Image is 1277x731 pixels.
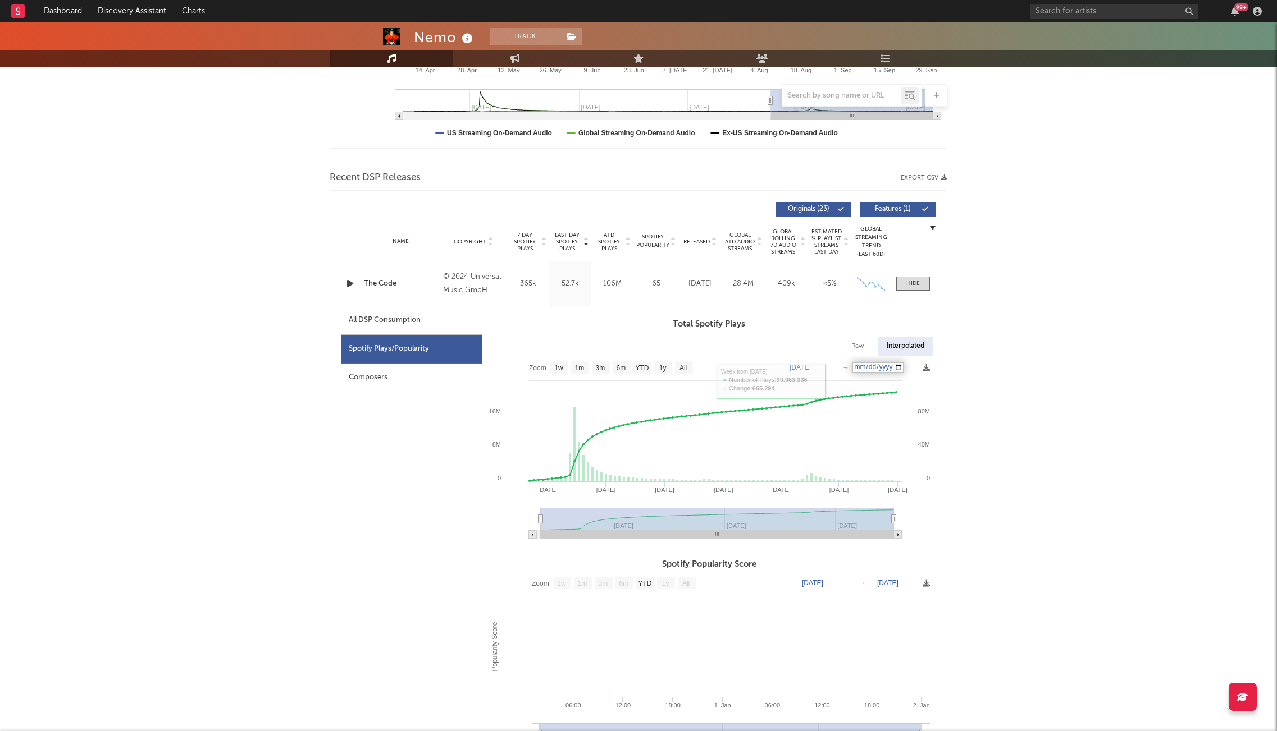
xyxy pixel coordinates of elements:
text: 8M [492,441,501,448]
text: 1. Jan [714,702,731,709]
text: 3m [599,580,608,587]
a: The Code [364,278,437,289]
div: [DATE] [681,278,719,289]
button: Features(1) [860,202,936,217]
text: Global Streaming On-Demand Audio [578,129,695,137]
text: 1w [557,580,566,587]
div: 365k [510,278,546,289]
text: 0 [927,475,930,481]
text: 1m [575,364,585,372]
text: 6m [617,364,626,372]
text: [DATE] [771,486,791,493]
text: 1y [662,580,669,587]
text: [DATE] [714,486,733,493]
text: 06:00 [765,702,781,709]
div: Spotify Plays/Popularity [341,335,482,364]
button: Track [490,28,560,45]
span: Released [683,238,710,245]
div: 409k [768,278,805,289]
text: 12:00 [615,702,631,709]
text: 21. [DATE] [703,67,732,73]
div: Name [364,237,437,246]
text: 3m [596,364,605,372]
text: [DATE] [596,486,616,493]
div: Interpolated [878,337,933,356]
button: Originals(23) [776,202,851,217]
text: Popularity Score [491,622,499,671]
text: 4. Aug [750,67,768,73]
text: 7. [DATE] [663,67,689,73]
div: <5% [811,278,849,289]
text: [DATE] [877,579,899,587]
text: 15. Sep [874,67,895,73]
div: Nemo [414,28,476,47]
text: [DATE] [790,364,811,371]
span: Last Day Spotify Plays [552,232,582,252]
span: Global ATD Audio Streams [724,232,755,252]
text: 1. Sep [834,67,852,73]
text: 80M [918,408,930,415]
text: 06:00 [565,702,581,709]
div: 28.4M [724,278,762,289]
div: 99 + [1234,3,1248,11]
text: [DATE] [655,486,674,493]
div: All DSP Consumption [349,314,421,327]
text: US Streaming On-Demand Audio [447,129,552,137]
text: Ex-US Streaming On-Demand Audio [722,129,838,137]
text: [DATE] [802,579,823,587]
text: 18. Aug [791,67,811,73]
text: 0 [498,475,501,481]
text: → [859,579,865,587]
text: 29. Sep [915,67,937,73]
text: 9. Jun [584,67,601,73]
span: 7 Day Spotify Plays [510,232,540,252]
text: [DATE] [888,486,907,493]
div: 65 [636,278,676,289]
div: Global Streaming Trend (Last 60D) [854,225,888,259]
input: Search for artists [1030,4,1198,19]
text: 12:00 [814,702,830,709]
text: 1y [659,364,667,372]
h3: Total Spotify Plays [482,318,936,331]
text: YTD [635,364,649,372]
div: © 2024 Universal Music GmbH [443,270,504,297]
text: 14. Apr [416,67,435,73]
text: Zoom [532,580,549,587]
text: All [682,580,690,587]
text: [DATE] [829,486,849,493]
span: Estimated % Playlist Streams Last Day [811,228,842,255]
span: Global Rolling 7D Audio Streams [768,228,799,255]
text: YTD [638,580,651,587]
span: Spotify Popularity [636,233,669,250]
span: Recent DSP Releases [330,171,421,185]
text: 28. Apr [457,67,477,73]
text: 6m [619,580,629,587]
button: 99+ [1231,7,1239,16]
span: Copyright [454,238,486,245]
button: Export CSV [901,174,947,181]
text: 16M [489,408,501,415]
text: 23. Jun [624,67,644,73]
text: [DATE] [538,486,558,493]
text: 1m [578,580,587,587]
text: → [842,364,849,371]
text: All [679,364,687,372]
div: All DSP Consumption [341,306,482,335]
text: 18:00 [864,702,880,709]
input: Search by song name or URL [782,91,901,100]
text: Zoom [529,364,546,372]
span: ATD Spotify Plays [594,232,624,252]
text: 1w [554,364,563,372]
h3: Spotify Popularity Score [482,558,936,571]
text: 26. May [540,67,562,73]
text: 12. May [498,67,520,73]
div: 106M [594,278,631,289]
text: 18:00 [665,702,681,709]
div: Composers [341,364,482,392]
div: 52.7k [552,278,589,289]
span: Originals ( 23 ) [783,206,834,213]
span: Features ( 1 ) [867,206,919,213]
text: 40M [918,441,930,448]
text: 2. Jan [913,702,930,709]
